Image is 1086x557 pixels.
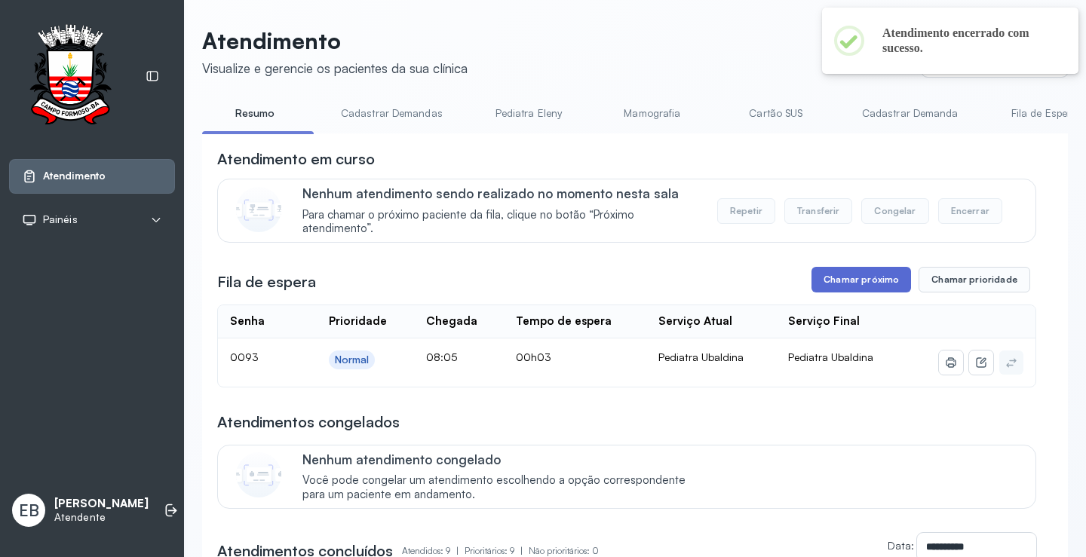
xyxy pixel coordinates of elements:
[717,198,775,224] button: Repetir
[723,101,829,126] a: Cartão SUS
[236,452,281,497] img: Imagem de CalloutCard
[861,198,928,224] button: Congelar
[600,101,705,126] a: Mamografia
[426,314,477,329] div: Chegada
[520,545,523,556] span: |
[516,350,551,363] span: 00h03
[919,267,1030,292] button: Chamar prioridade
[788,314,860,329] div: Serviço Final
[882,26,1054,56] h2: Atendimento encerrado com sucesso.
[326,101,458,126] a: Cadastrar Demandas
[217,148,375,170] h3: Atendimento em curso
[16,24,124,129] img: Logotipo do estabelecimento
[202,60,468,76] div: Visualize e gerencie os pacientes da sua clínica
[302,451,701,467] p: Nenhum atendimento congelado
[54,511,149,524] p: Atendente
[329,314,387,329] div: Prioridade
[788,350,873,363] span: Pediatra Ubaldina
[230,350,259,363] span: 0093
[426,350,457,363] span: 08:05
[938,198,1002,224] button: Encerrar
[888,539,914,552] label: Data:
[43,213,78,226] span: Painéis
[811,267,911,292] button: Chamar próximo
[43,170,106,182] span: Atendimento
[217,271,316,292] h3: Fila de espera
[22,169,162,184] a: Atendimento
[847,101,974,126] a: Cadastrar Demanda
[658,314,732,329] div: Serviço Atual
[784,198,853,224] button: Transferir
[202,27,468,54] p: Atendimento
[456,545,459,556] span: |
[302,473,701,502] span: Você pode congelar um atendimento escolhendo a opção correspondente para um paciente em andamento.
[236,187,281,232] img: Imagem de CalloutCard
[302,208,701,237] span: Para chamar o próximo paciente da fila, clique no botão “Próximo atendimento”.
[217,412,400,433] h3: Atendimentos congelados
[230,314,265,329] div: Senha
[54,497,149,511] p: [PERSON_NAME]
[302,185,701,201] p: Nenhum atendimento sendo realizado no momento nesta sala
[658,350,764,364] div: Pediatra Ubaldina
[202,101,308,126] a: Resumo
[516,314,612,329] div: Tempo de espera
[476,101,581,126] a: Pediatra Eleny
[335,353,370,366] div: Normal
